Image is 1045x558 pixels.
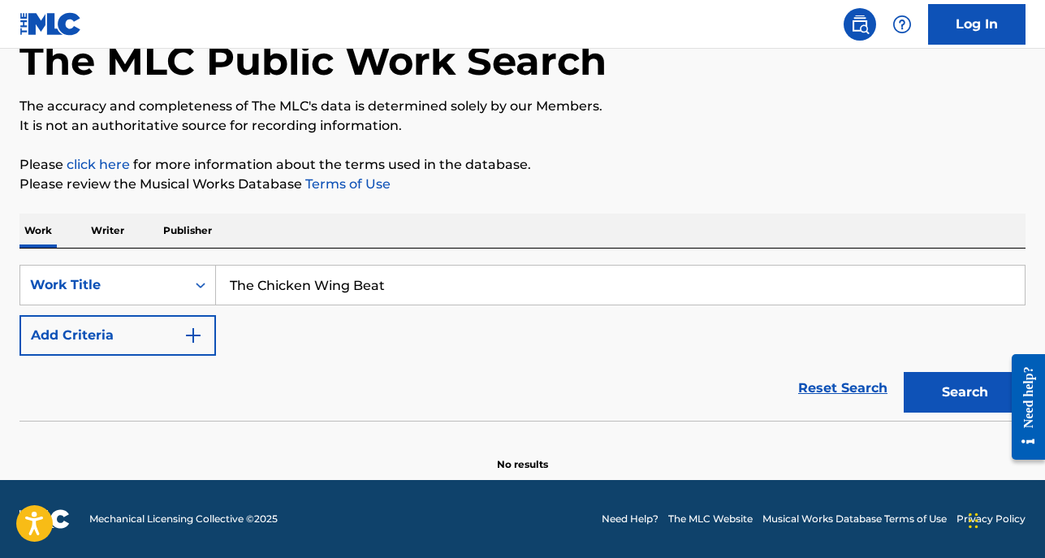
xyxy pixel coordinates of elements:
div: Work Title [30,275,176,295]
a: Log In [928,4,1026,45]
a: Need Help? [602,512,659,526]
a: The MLC Website [668,512,753,526]
a: Public Search [844,8,876,41]
iframe: Resource Center [1000,341,1045,472]
p: Please review the Musical Works Database [19,175,1026,194]
button: Add Criteria [19,315,216,356]
p: Publisher [158,214,217,248]
p: The accuracy and completeness of The MLC's data is determined solely by our Members. [19,97,1026,116]
a: Musical Works Database Terms of Use [762,512,947,526]
span: Mechanical Licensing Collective © 2025 [89,512,278,526]
p: Writer [86,214,129,248]
p: It is not an authoritative source for recording information. [19,116,1026,136]
a: Privacy Policy [956,512,1026,526]
form: Search Form [19,265,1026,421]
a: Reset Search [790,370,896,406]
img: MLC Logo [19,12,82,36]
div: Help [886,8,918,41]
a: Terms of Use [302,176,391,192]
div: Drag [969,496,978,545]
img: 9d2ae6d4665cec9f34b9.svg [184,326,203,345]
button: Search [904,372,1026,413]
a: click here [67,157,130,172]
p: No results [497,438,548,472]
p: Work [19,214,57,248]
img: search [850,15,870,34]
img: help [892,15,912,34]
h1: The MLC Public Work Search [19,37,607,85]
iframe: Chat Widget [964,480,1045,558]
p: Please for more information about the terms used in the database. [19,155,1026,175]
img: logo [19,509,70,529]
